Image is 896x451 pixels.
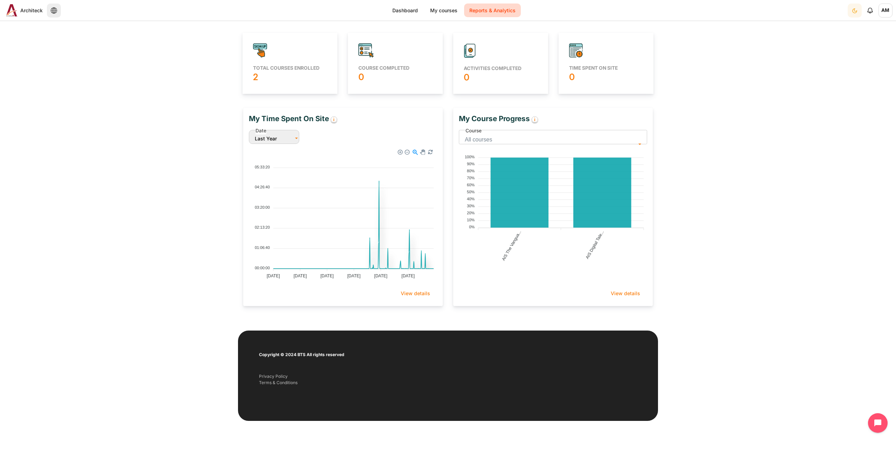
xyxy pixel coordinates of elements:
strong: My Time Spent On Site [249,114,338,123]
div: Selection Zoom [412,148,418,154]
tspan: 50% [467,190,475,194]
tspan: [DATE] [321,273,334,278]
span: 0 [569,72,575,82]
tspan: [DATE] [267,273,280,278]
div: Zoom Out [404,149,409,154]
tspan: [DATE] [294,273,307,278]
tspan: 0% [469,225,475,229]
a: Terms & Conditions [259,380,297,385]
tspan: 90% [467,162,475,166]
tspan: 10% [467,218,475,222]
tspan: [DATE] [347,273,360,278]
tspan: 100% [465,155,475,159]
button: Languages [47,4,61,18]
tspan: AIS Digital Tale... [585,230,605,260]
tspan: 04:26:40 [255,185,270,189]
a: User menu [878,4,892,18]
button: Last Year [249,130,299,144]
tspan: 30% [467,204,475,208]
tspan: AIS The Vangua... [501,230,522,262]
tspan: [DATE] [401,273,415,278]
a: Privacy Policy [259,374,288,379]
h5: Total courses enrolled [253,65,327,71]
tspan: 20% [467,211,475,215]
tspan: 40% [467,197,475,201]
span: AM [878,4,892,18]
tspan: 02:13:20 [255,225,270,229]
h5: Activities completed [464,65,538,71]
strong: Copyright © 2024 BTS All rights reserved [259,352,344,357]
button: Light Mode Dark Mode [848,4,862,18]
strong: My Course Progress [459,114,539,123]
span: All courses [459,130,647,144]
div: Dark Mode [848,3,861,18]
a: Architeck Architeck [3,4,43,16]
div: Show notification window with no new notifications [863,4,877,18]
tspan: 05:33:20 [255,165,270,169]
label: Course [465,127,482,134]
span: All courses [465,135,636,145]
div: Panning [420,149,424,153]
tspan: 70% [467,176,475,180]
label: 2 [253,71,261,83]
h5: Time Spent On Site [569,65,643,71]
a: Dashboard [387,4,423,17]
span: Architeck [20,7,43,14]
div: Zoom In [397,149,402,154]
a: My courses [425,4,463,17]
tspan: 01:06:40 [255,245,270,250]
tspan: 00:00:00 [255,266,270,270]
tspan: 60% [467,183,475,187]
label: 0 [464,71,472,83]
tspan: 03:20:00 [255,205,270,209]
div: Reset Zoom [428,148,434,154]
a: View details [394,286,437,300]
tspan: [DATE] [374,273,387,278]
a: Reports & Analytics [464,4,521,17]
a: View details [604,286,647,300]
tspan: 80% [467,169,475,173]
img: Architeck [6,4,17,16]
h5: Course completed [358,65,432,71]
label: 0 [358,71,367,83]
label: Date [255,127,266,134]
